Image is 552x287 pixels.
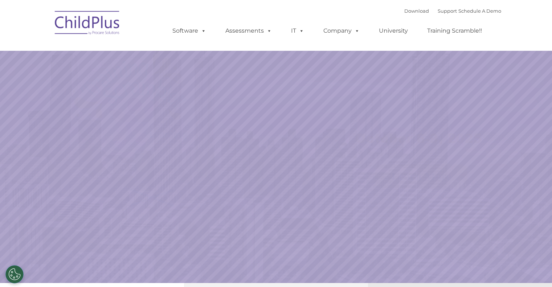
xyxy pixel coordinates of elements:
[438,8,457,14] a: Support
[404,8,501,14] font: |
[284,24,311,38] a: IT
[404,8,429,14] a: Download
[420,24,489,38] a: Training Scramble!!
[165,24,213,38] a: Software
[5,265,24,283] button: Cookies Settings
[316,24,367,38] a: Company
[458,8,501,14] a: Schedule A Demo
[51,6,124,42] img: ChildPlus by Procare Solutions
[218,24,279,38] a: Assessments
[372,24,415,38] a: University
[375,164,467,189] a: Learn More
